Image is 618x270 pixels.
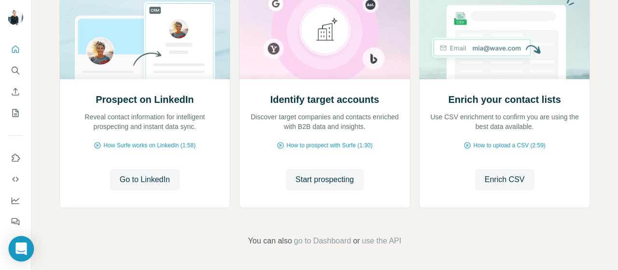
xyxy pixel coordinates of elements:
h2: Enrich your contact lists [448,93,561,106]
button: Enrich CSV [8,83,23,100]
h2: Identify target accounts [270,93,379,106]
button: use the API [362,235,401,247]
span: How to prospect with Surfe (1:30) [286,141,372,150]
span: or [353,235,360,247]
span: How to upload a CSV (2:59) [473,141,545,150]
span: Enrich CSV [485,174,525,185]
button: Feedback [8,213,23,230]
button: My lists [8,104,23,122]
button: Dashboard [8,192,23,209]
p: Use CSV enrichment to confirm you are using the best data available. [429,112,580,131]
button: Use Surfe API [8,171,23,188]
button: Use Surfe on LinkedIn [8,149,23,167]
span: Go to LinkedIn [120,174,170,185]
button: go to Dashboard [294,235,351,247]
span: You can also [248,235,292,247]
button: Search [8,62,23,79]
p: Discover target companies and contacts enriched with B2B data and insights. [249,112,400,131]
p: Reveal contact information for intelligent prospecting and instant data sync. [70,112,221,131]
h2: Prospect on LinkedIn [96,93,194,106]
span: How Surfe works on LinkedIn (1:58) [103,141,196,150]
img: Avatar [8,10,23,25]
button: Go to LinkedIn [110,169,180,190]
button: Start prospecting [286,169,364,190]
div: Open Intercom Messenger [9,236,34,262]
span: Start prospecting [295,174,354,185]
button: Enrich CSV [475,169,534,190]
button: Quick start [8,41,23,58]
